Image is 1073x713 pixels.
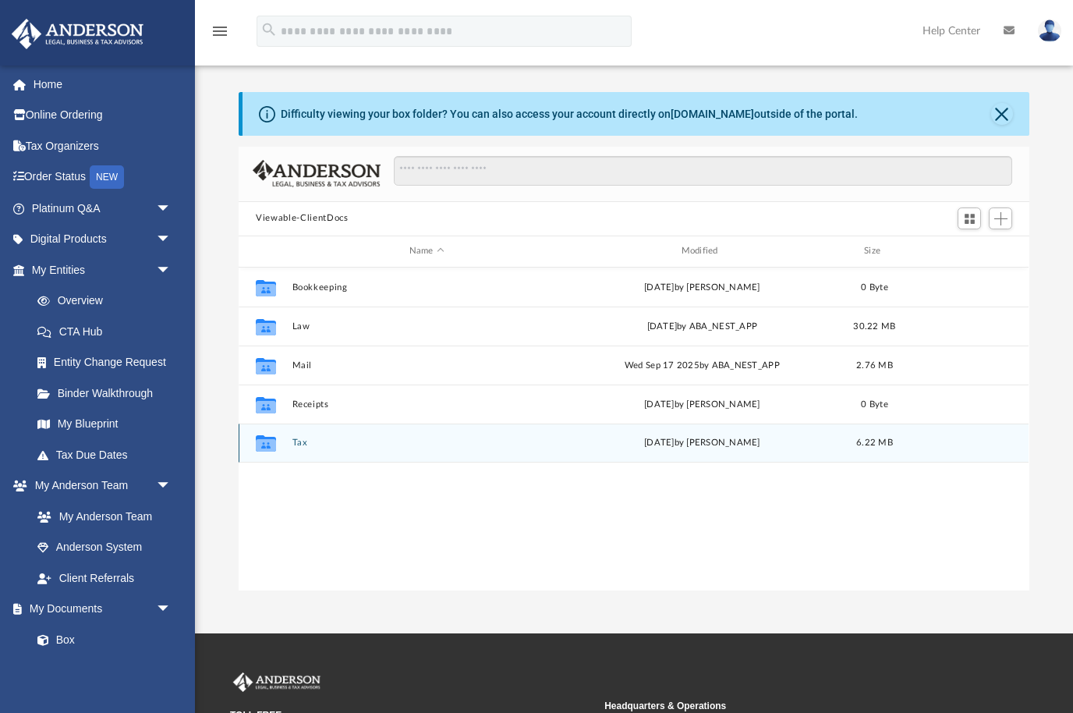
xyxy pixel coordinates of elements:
[211,30,229,41] a: menu
[7,19,148,49] img: Anderson Advisors Platinum Portal
[11,470,187,502] a: My Anderson Teamarrow_drop_down
[22,286,195,317] a: Overview
[11,100,195,131] a: Online Ordering
[22,624,179,655] a: Box
[22,347,195,378] a: Entity Change Request
[568,280,837,294] div: [DATE] by [PERSON_NAME]
[11,130,195,161] a: Tax Organizers
[991,103,1013,125] button: Close
[394,156,1012,186] input: Search files and folders
[22,378,195,409] a: Binder Walkthrough
[22,562,187,594] a: Client Referrals
[11,161,195,193] a: Order StatusNEW
[989,208,1012,229] button: Add
[292,399,561,409] button: Receipts
[862,282,889,291] span: 0 Byte
[22,655,187,686] a: Meeting Minutes
[292,244,561,258] div: Name
[671,108,754,120] a: [DOMAIN_NAME]
[11,224,195,255] a: Digital Productsarrow_drop_down
[281,106,858,122] div: Difficulty viewing your box folder? You can also access your account directly on outside of the p...
[11,69,195,100] a: Home
[568,358,837,372] div: Wed Sep 17 2025 by ABA_NEST_APP
[292,360,561,370] button: Mail
[246,244,285,258] div: id
[11,193,195,224] a: Platinum Q&Aarrow_drop_down
[292,321,561,331] button: Law
[22,532,187,563] a: Anderson System
[568,397,837,411] div: [DATE] by [PERSON_NAME]
[22,316,195,347] a: CTA Hub
[568,244,837,258] div: Modified
[1038,20,1061,42] img: User Pic
[568,319,837,333] div: [DATE] by ABA_NEST_APP
[568,436,837,450] div: [DATE] by [PERSON_NAME]
[913,244,1022,258] div: id
[856,360,893,369] span: 2.76 MB
[958,208,981,229] button: Switch to Grid View
[156,224,187,256] span: arrow_drop_down
[292,438,561,448] button: Tax
[22,409,187,440] a: My Blueprint
[292,282,561,292] button: Bookkeeping
[260,21,278,38] i: search
[90,165,124,189] div: NEW
[11,594,187,625] a: My Documentsarrow_drop_down
[854,321,896,330] span: 30.22 MB
[256,211,348,225] button: Viewable-ClientDocs
[239,268,1029,591] div: grid
[22,501,179,532] a: My Anderson Team
[156,193,187,225] span: arrow_drop_down
[862,399,889,408] span: 0 Byte
[604,699,968,713] small: Headquarters & Operations
[156,254,187,286] span: arrow_drop_down
[22,439,195,470] a: Tax Due Dates
[230,672,324,693] img: Anderson Advisors Platinum Portal
[211,22,229,41] i: menu
[844,244,906,258] div: Size
[156,594,187,626] span: arrow_drop_down
[156,470,187,502] span: arrow_drop_down
[11,254,195,286] a: My Entitiesarrow_drop_down
[856,438,893,447] span: 6.22 MB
